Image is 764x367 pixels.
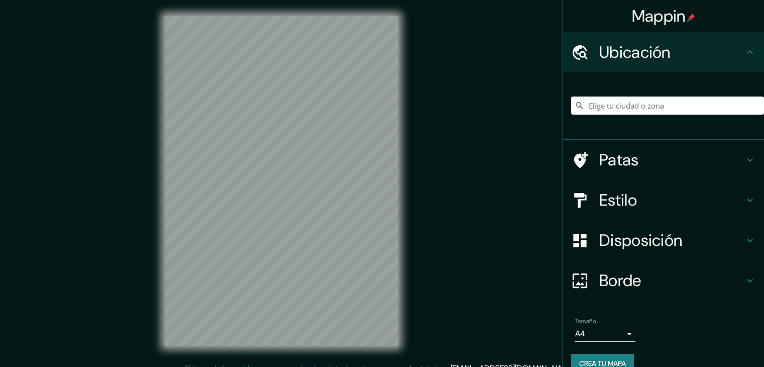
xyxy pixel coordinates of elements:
font: Borde [599,270,641,291]
font: Ubicación [599,42,671,63]
div: Estilo [563,180,764,220]
font: Tamaño [575,317,596,325]
font: Estilo [599,190,637,211]
div: Borde [563,260,764,301]
font: Mappin [632,6,686,27]
div: Patas [563,140,764,180]
img: pin-icon.png [687,14,695,22]
div: Disposición [563,220,764,260]
div: A4 [575,326,635,342]
font: A4 [575,328,585,339]
canvas: Mapa [165,16,398,346]
input: Elige tu ciudad o zona [571,97,764,115]
div: Ubicación [563,32,764,72]
font: Patas [599,149,639,170]
font: Disposición [599,230,682,251]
